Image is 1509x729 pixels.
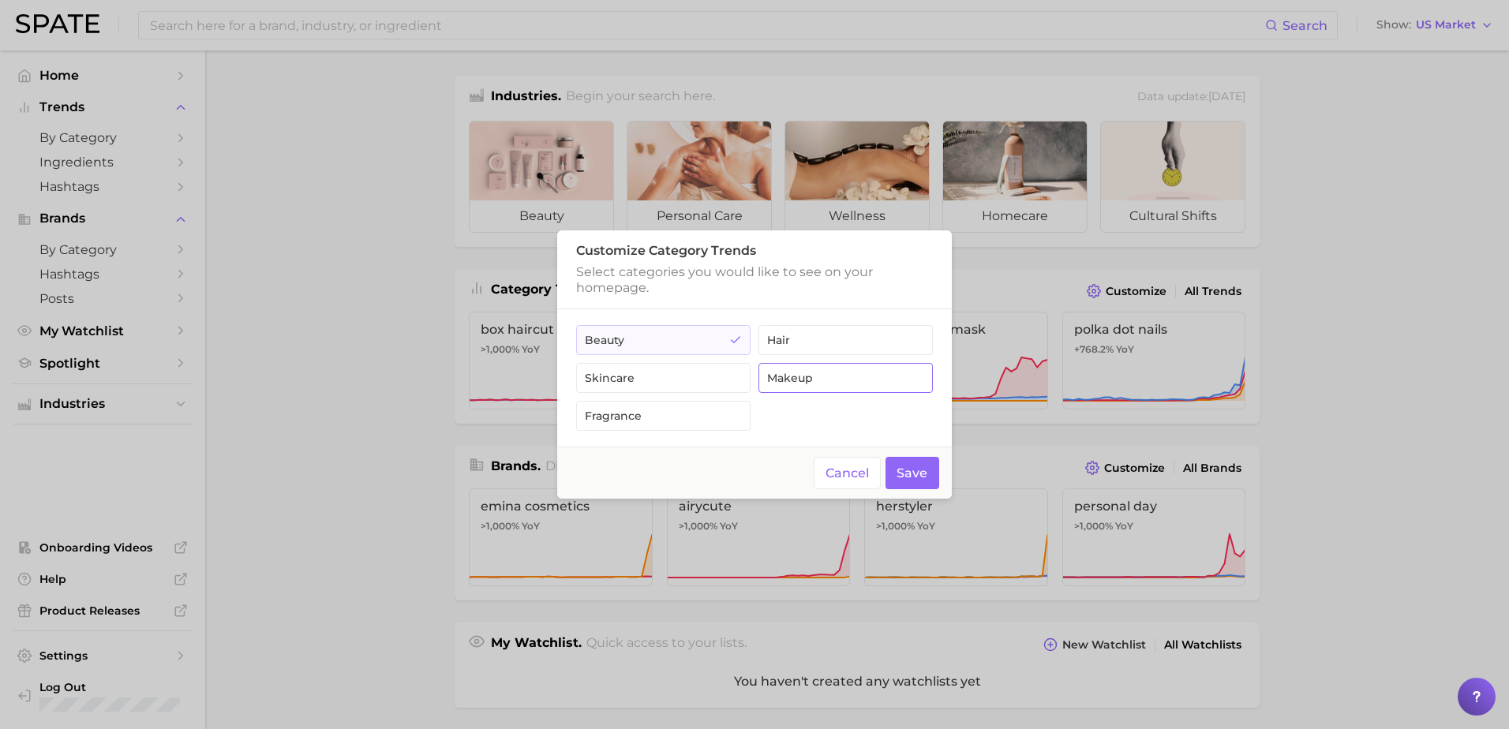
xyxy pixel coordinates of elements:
[576,264,933,296] p: Select categories you would like to see on your homepage.
[576,325,751,355] button: beauty
[758,363,933,393] button: makeup
[576,401,751,431] button: fragrance
[758,325,933,355] button: hair
[576,243,933,258] h2: Customize category trends
[886,457,940,489] button: Save
[576,363,751,393] button: skincare
[814,457,881,489] button: Cancel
